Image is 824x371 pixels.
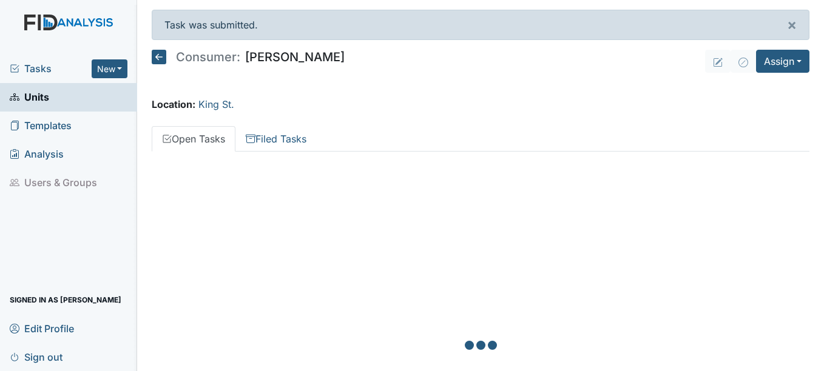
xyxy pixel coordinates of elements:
span: Signed in as [PERSON_NAME] [10,290,121,309]
a: Filed Tasks [235,126,317,152]
a: King St. [198,98,234,110]
a: Tasks [10,61,92,76]
strong: Location: [152,98,195,110]
button: × [775,10,809,39]
span: Templates [10,116,72,135]
span: Edit Profile [10,319,74,338]
span: Units [10,88,49,107]
a: Open Tasks [152,126,235,152]
button: Assign [756,50,809,73]
button: New [92,59,128,78]
span: × [787,16,797,33]
span: Sign out [10,347,62,366]
span: Consumer: [176,51,240,63]
span: Analysis [10,145,64,164]
div: Task was submitted. [152,10,809,40]
h5: [PERSON_NAME] [152,50,345,64]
